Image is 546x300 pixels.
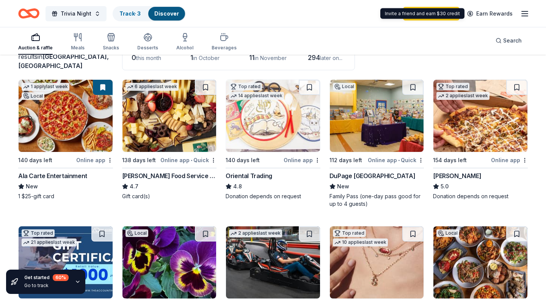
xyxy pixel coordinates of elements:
[503,36,522,45] span: Search
[19,226,113,298] img: Image for The Accounting Doctor
[284,155,320,165] div: Online app
[122,79,217,200] a: Image for Gordon Food Service Store6 applieslast week138 days leftOnline app•Quick[PERSON_NAME] F...
[368,155,424,165] div: Online app Quick
[229,83,262,90] div: Top rated
[176,45,193,51] div: Alcohol
[18,52,113,70] div: results
[329,156,362,165] div: 112 days left
[26,182,38,191] span: New
[122,226,217,298] img: Image for The Growing Place
[191,157,192,163] span: •
[22,83,69,91] div: 1 apply last week
[433,156,467,165] div: 154 days left
[491,155,528,165] div: Online app
[19,80,113,152] img: Image for Ala Carte Entertainment
[136,55,161,61] span: this month
[337,182,349,191] span: New
[160,155,217,165] div: Online app Quick
[119,10,141,17] a: Track· 3
[176,30,193,55] button: Alcohol
[329,193,424,208] div: Family Pass (one-day pass good for up to 4 guests)
[212,30,237,55] button: Beverages
[126,83,179,91] div: 6 applies last week
[380,8,464,19] div: Invite a friend and earn $30 credit
[226,79,320,200] a: Image for Oriental TradingTop rated14 applieslast week140 days leftOnline appOriental Trading4.8D...
[212,45,237,51] div: Beverages
[320,55,342,61] span: later on...
[398,157,400,163] span: •
[113,6,186,21] button: Track· 3Discover
[24,274,69,281] div: Get started
[226,156,260,165] div: 140 days left
[226,193,320,200] div: Donation depends on request
[226,171,272,180] div: Oriental Trading
[333,229,366,237] div: Top rated
[441,182,449,191] span: 5.0
[308,54,320,62] span: 294
[330,226,424,298] img: Image for Kendra Scott
[76,155,113,165] div: Online app
[436,229,459,237] div: Local
[433,171,481,180] div: [PERSON_NAME]
[24,283,69,289] div: Go to track
[18,156,52,165] div: 140 days left
[18,79,113,200] a: Image for Ala Carte Entertainment1 applylast weekLocal140 days leftOnline appAla Carte Entertainm...
[329,79,424,208] a: Image for DuPage Children's MuseumLocal112 days leftOnline app•QuickDuPage [GEOGRAPHIC_DATA]NewFa...
[229,229,282,237] div: 2 applies last week
[137,45,158,51] div: Desserts
[122,171,217,180] div: [PERSON_NAME] Food Service Store
[122,80,217,152] img: Image for Gordon Food Service Store
[490,33,528,48] button: Search
[403,7,460,21] a: Start free trial
[126,229,148,237] div: Local
[433,80,527,152] img: Image for Casey's
[233,182,242,191] span: 4.8
[18,5,39,22] a: Home
[433,193,528,200] div: Donation depends on request
[333,83,356,90] div: Local
[436,92,490,100] div: 2 applies last week
[330,80,424,152] img: Image for DuPage Children's Museum
[226,226,320,298] img: Image for K1 Speed
[122,156,156,165] div: 138 days left
[333,238,388,246] div: 10 applies last week
[137,30,158,55] button: Desserts
[22,92,44,100] div: Local
[154,10,179,17] a: Discover
[254,55,287,61] span: in November
[226,80,320,152] img: Image for Oriental Trading
[190,54,193,62] span: 1
[329,171,415,180] div: DuPage [GEOGRAPHIC_DATA]
[45,6,107,21] button: Trivia Night
[61,9,91,18] span: Trivia Night
[18,45,53,51] div: Auction & raffle
[18,171,87,180] div: Ala Carte Entertainment
[433,226,527,298] img: Image for Pierce Tavern
[22,229,55,237] div: Top rated
[130,182,138,191] span: 4.7
[433,79,528,200] a: Image for Casey'sTop rated2 applieslast week154 days leftOnline app[PERSON_NAME]5.0Donation depen...
[122,193,217,200] div: Gift card(s)
[193,55,220,61] span: in October
[229,92,284,100] div: 14 applies last week
[436,83,469,90] div: Top rated
[463,7,517,21] a: Earn Rewards
[249,54,254,62] span: 11
[103,30,119,55] button: Snacks
[18,30,53,55] button: Auction & raffle
[53,274,69,281] div: 60 %
[18,193,113,200] div: 1 $25-gift card
[71,45,85,51] div: Meals
[22,238,77,246] div: 21 applies last week
[71,30,85,55] button: Meals
[103,45,119,51] div: Snacks
[132,54,136,62] span: 0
